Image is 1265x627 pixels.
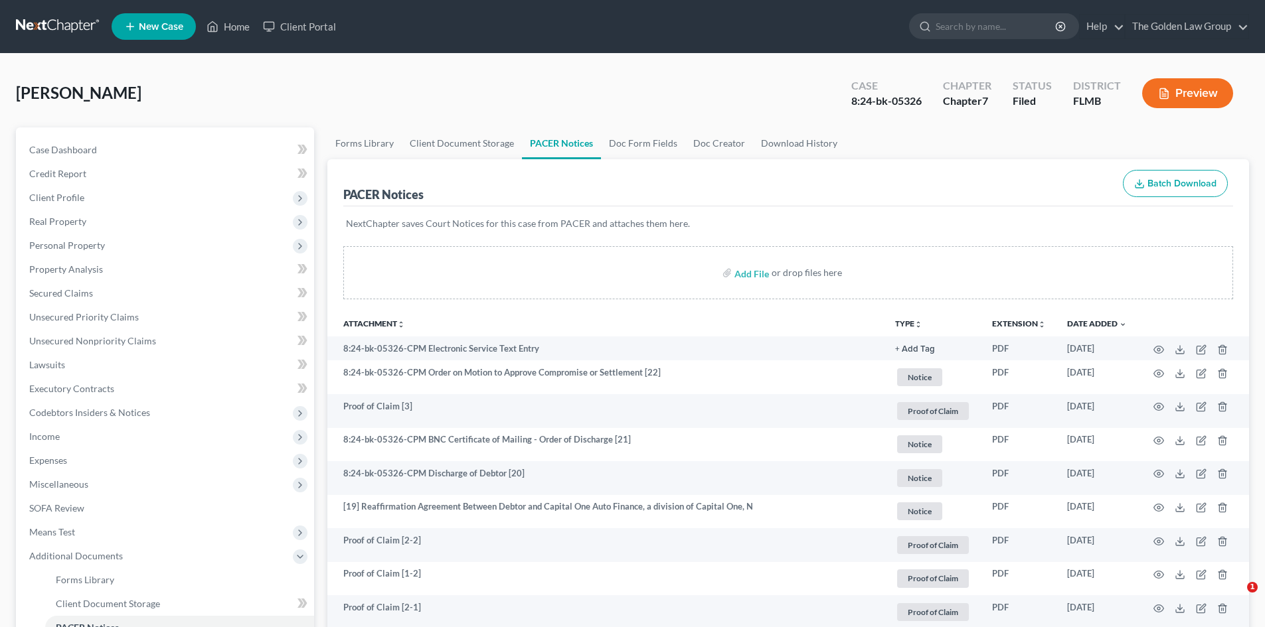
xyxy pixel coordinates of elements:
a: Lawsuits [19,353,314,377]
span: Means Test [29,526,75,537]
span: SOFA Review [29,502,84,514]
span: Proof of Claim [897,603,969,621]
span: Credit Report [29,168,86,179]
button: Preview [1142,78,1233,108]
td: 8:24-bk-05326-CPM Electronic Service Text Entry [327,336,885,360]
div: Chapter [943,78,991,94]
span: Secured Claims [29,287,93,299]
td: PDF [981,428,1056,462]
a: Download History [753,127,845,159]
span: Income [29,431,60,442]
a: Doc Form Fields [601,127,685,159]
a: Help [1080,15,1124,38]
td: PDF [981,528,1056,562]
td: PDF [981,562,1056,596]
td: PDF [981,360,1056,394]
div: PACER Notices [343,186,424,202]
a: + Add Tag [895,342,971,355]
button: + Add Tag [895,345,935,354]
div: Chapter [943,94,991,109]
span: Real Property [29,216,86,227]
td: [DATE] [1056,428,1138,462]
a: Client Document Storage [45,592,314,616]
iframe: Intercom live chat [1220,582,1252,614]
button: Batch Download [1123,170,1228,198]
div: 8:24-bk-05326 [851,94,922,109]
div: or drop files here [772,266,842,279]
a: Proof of Claim [895,534,971,556]
td: 8:24-bk-05326-CPM Order on Motion to Approve Compromise or Settlement [22] [327,360,885,394]
a: Home [200,15,256,38]
span: Batch Download [1147,178,1217,189]
span: Case Dashboard [29,144,97,155]
a: Unsecured Priority Claims [19,305,314,329]
td: [19] Reaffirmation Agreement Between Debtor and Capital One Auto Finance, a division of Capital O... [327,495,885,529]
td: [DATE] [1056,461,1138,495]
a: Notice [895,366,971,388]
td: PDF [981,461,1056,495]
td: Proof of Claim [1-2] [327,562,885,596]
a: Notice [895,433,971,455]
span: Executory Contracts [29,383,114,394]
i: expand_more [1119,320,1127,328]
a: Date Added expand_more [1067,318,1127,328]
a: Executory Contracts [19,377,314,401]
a: Proof of Claim [895,567,971,589]
td: [DATE] [1056,394,1138,428]
span: Property Analysis [29,263,103,275]
a: Proof of Claim [895,601,971,623]
i: unfold_more [1038,320,1046,328]
span: Forms Library [56,574,114,585]
td: [DATE] [1056,528,1138,562]
i: unfold_more [914,320,922,328]
a: Doc Creator [685,127,753,159]
input: Search by name... [936,14,1057,38]
a: Notice [895,467,971,489]
a: Property Analysis [19,257,314,281]
a: Unsecured Nonpriority Claims [19,329,314,353]
button: TYPEunfold_more [895,320,922,328]
td: [DATE] [1056,336,1138,360]
span: [PERSON_NAME] [16,83,141,102]
a: Notice [895,500,971,522]
span: Proof of Claim [897,569,969,587]
span: Unsecured Nonpriority Claims [29,335,156,346]
a: Proof of Claim [895,400,971,422]
span: Miscellaneous [29,478,88,490]
span: Notice [897,502,942,520]
div: Status [1013,78,1052,94]
td: Proof of Claim [2-2] [327,528,885,562]
a: Client Document Storage [402,127,522,159]
i: unfold_more [397,320,405,328]
a: Client Portal [256,15,343,38]
a: Forms Library [327,127,402,159]
a: Secured Claims [19,281,314,305]
span: Additional Documents [29,550,123,561]
div: FLMB [1073,94,1121,109]
td: PDF [981,336,1056,360]
td: 8:24-bk-05326-CPM BNC Certificate of Mailing - Order of Discharge [21] [327,428,885,462]
a: The Golden Law Group [1126,15,1248,38]
span: Client Document Storage [56,598,160,609]
span: Unsecured Priority Claims [29,311,139,322]
span: Notice [897,435,942,453]
a: Case Dashboard [19,138,314,162]
p: NextChapter saves Court Notices for this case from PACER and attaches them here. [346,217,1230,230]
a: SOFA Review [19,496,314,520]
span: Codebtors Insiders & Notices [29,407,150,418]
span: Lawsuits [29,359,65,370]
div: Filed [1013,94,1052,109]
td: 8:24-bk-05326-CPM Discharge of Debtor [20] [327,461,885,495]
span: Expenses [29,454,67,466]
span: 1 [1247,582,1258,592]
a: Forms Library [45,568,314,592]
a: Attachmentunfold_more [343,318,405,328]
span: Personal Property [29,240,105,251]
span: Proof of Claim [897,402,969,420]
td: [DATE] [1056,360,1138,394]
a: PACER Notices [522,127,601,159]
span: 7 [982,94,988,107]
div: District [1073,78,1121,94]
span: New Case [139,22,183,32]
a: Extensionunfold_more [992,318,1046,328]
